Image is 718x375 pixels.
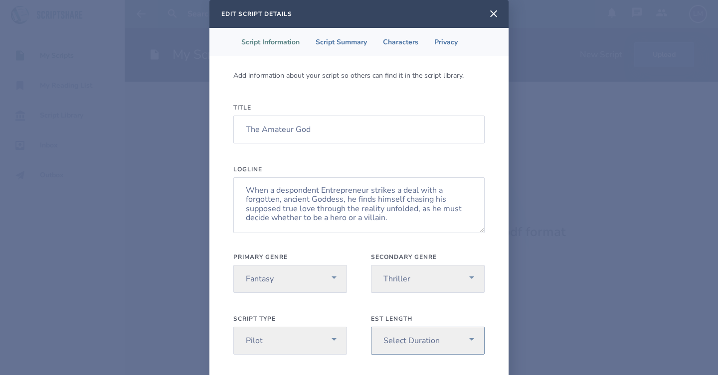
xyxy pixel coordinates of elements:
label: Title [233,104,485,112]
label: Secondary Genre [371,253,485,261]
li: Characters [375,28,426,56]
li: Script Information [233,28,308,56]
li: Script Summary [308,28,375,56]
p: Add information about your script so others can find it in the script library. [233,72,464,80]
label: Logline [233,165,485,173]
label: Primary Genre [233,253,347,261]
label: Est Length [371,315,485,323]
li: Privacy [426,28,466,56]
h2: Edit Script Details [221,10,292,18]
label: Script Type [233,315,347,323]
textarea: When a despondent Entrepreneur strikes a deal with a forgotten, ancient Goddess, he finds himself... [233,177,485,233]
